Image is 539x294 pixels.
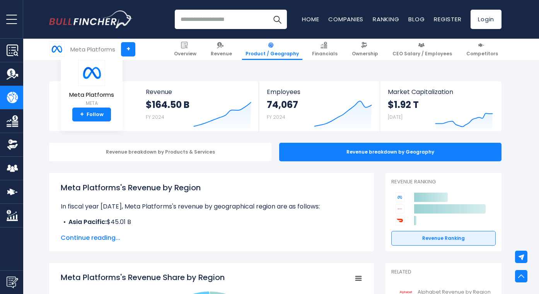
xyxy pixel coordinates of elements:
[242,39,302,60] a: Product / Geography
[267,88,372,96] span: Employees
[70,45,115,54] div: Meta Platforms
[391,269,496,275] p: Related
[49,10,133,28] img: Bullfincher logo
[174,51,196,57] span: Overview
[388,88,493,96] span: Market Capitalization
[61,182,362,193] h1: Meta Platforms's Revenue by Region
[391,231,496,246] a: Revenue Ranking
[121,42,135,56] a: +
[267,114,285,120] small: FY 2024
[466,51,498,57] span: Competitors
[49,42,64,56] img: META logo
[380,81,501,131] a: Market Capitalization $1.92 T [DATE]
[389,39,455,60] a: CEO Salary / Employees
[61,272,225,283] tspan: Meta Platforms's Revenue Share by Region
[171,39,200,60] a: Overview
[463,39,501,60] a: Competitors
[146,88,251,96] span: Revenue
[69,100,114,107] small: META
[312,51,338,57] span: Financials
[7,139,18,150] img: Ownership
[309,39,341,60] a: Financials
[373,15,399,23] a: Ranking
[395,216,404,225] img: DoorDash competitors logo
[352,51,378,57] span: Ownership
[388,99,419,111] strong: $1.92 T
[78,60,105,86] img: META logo
[69,60,114,108] a: Meta Platforms META
[49,10,132,28] a: Go to homepage
[395,193,404,202] img: Meta Platforms competitors logo
[146,99,189,111] strong: $164.50 B
[68,227,92,236] b: Europe:
[348,39,382,60] a: Ownership
[471,10,501,29] a: Login
[138,81,259,131] a: Revenue $164.50 B FY 2024
[434,15,461,23] a: Register
[328,15,363,23] a: Companies
[49,143,271,161] div: Revenue breakdown by Products & Services
[388,114,403,120] small: [DATE]
[408,15,425,23] a: Blog
[69,92,114,98] span: Meta Platforms
[61,217,362,227] li: $45.01 B
[259,81,379,131] a: Employees 74,067 FY 2024
[302,15,319,23] a: Home
[72,108,111,121] a: +Follow
[279,143,501,161] div: Revenue breakdown by Geography
[146,114,164,120] small: FY 2024
[268,10,287,29] button: Search
[207,39,235,60] a: Revenue
[395,204,404,214] img: Alphabet competitors logo
[61,227,362,236] li: $38.36 B
[61,202,362,211] p: In fiscal year [DATE], Meta Platforms's revenue by geographical region are as follows:
[68,217,107,226] b: Asia Pacific:
[267,99,298,111] strong: 74,067
[246,51,299,57] span: Product / Geography
[391,179,496,185] p: Revenue Ranking
[61,233,362,243] span: Continue reading...
[392,51,452,57] span: CEO Salary / Employees
[80,111,84,118] strong: +
[211,51,232,57] span: Revenue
